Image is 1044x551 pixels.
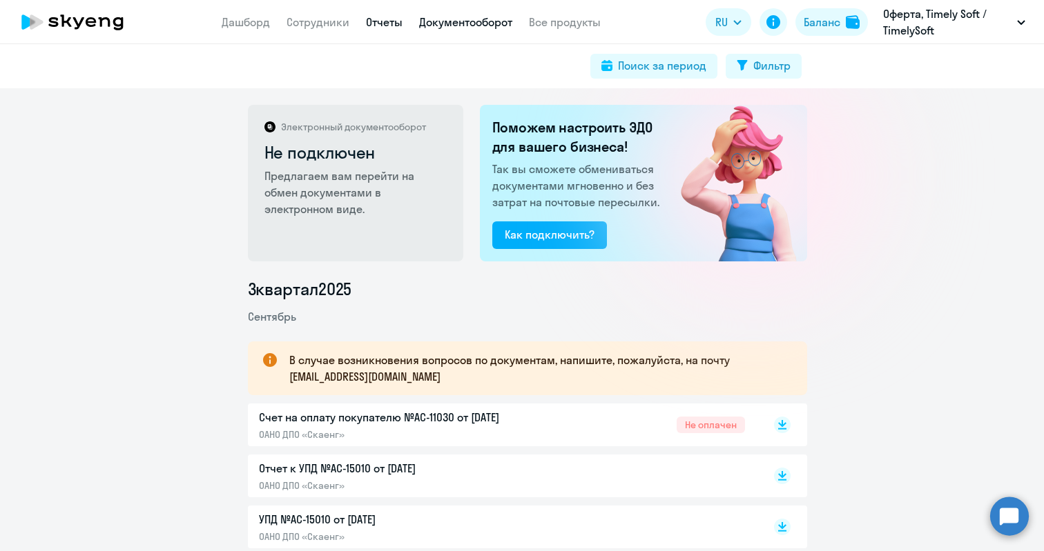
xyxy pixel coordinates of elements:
img: not_connected [652,105,807,261]
button: RU [706,8,751,36]
a: Сотрудники [287,15,349,29]
p: УПД №AC-15010 от [DATE] [259,511,549,528]
p: Электронный документооборот [281,121,426,133]
button: Балансbalance [795,8,868,36]
p: ОАНО ДПО «Скаенг» [259,530,549,543]
img: balance [846,15,860,29]
span: RU [715,14,728,30]
button: Фильтр [726,54,802,79]
div: Поиск за период [618,57,706,74]
p: В случае возникновения вопросов по документам, напишите, пожалуйста, на почту [EMAIL_ADDRESS][DOM... [289,352,782,385]
p: Так вы сможете обмениваться документами мгновенно и без затрат на почтовые пересылки. [492,161,664,210]
a: Документооборот [419,15,512,29]
p: ОАНО ДПО «Скаенг» [259,479,549,492]
a: Все продукты [529,15,601,29]
a: Счет на оплату покупателю №AC-11030 от [DATE]ОАНО ДПО «Скаенг»Не оплачен [259,409,745,441]
h2: Не подключен [264,141,449,163]
a: Отчеты [366,15,403,29]
p: Отчет к УПД №AC-15010 от [DATE] [259,460,549,477]
p: Предлагаем вам перейти на обмен документами в электронном виде. [264,168,449,217]
span: Не оплачен [677,417,745,433]
div: Как подключить? [505,226,594,243]
button: Как подключить? [492,221,607,249]
button: Оферта, Timely Soft / TimelySoft [876,6,1032,39]
p: Счет на оплату покупателю №AC-11030 от [DATE] [259,409,549,425]
p: Оферта, Timely Soft / TimelySoft [883,6,1012,39]
span: Сентябрь [248,310,296,323]
a: УПД №AC-15010 от [DATE]ОАНО ДПО «Скаенг» [259,511,745,543]
li: 3 квартал 2025 [248,278,807,300]
p: ОАНО ДПО «Скаенг» [259,428,549,441]
a: Дашборд [222,15,270,29]
a: Отчет к УПД №AC-15010 от [DATE]ОАНО ДПО «Скаенг» [259,460,745,492]
div: Баланс [804,14,840,30]
button: Поиск за период [590,54,717,79]
h2: Поможем настроить ЭДО для вашего бизнеса! [492,118,664,157]
div: Фильтр [753,57,791,74]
